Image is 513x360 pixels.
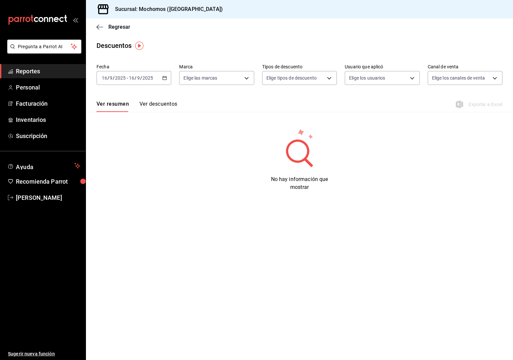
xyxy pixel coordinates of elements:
span: Reportes [16,67,80,76]
a: Pregunta a Parrot AI [5,48,81,55]
span: / [113,75,115,81]
span: No hay información que mostrar [271,176,328,190]
label: Usuario que aplicó [345,64,419,69]
button: Ver resumen [97,101,129,112]
span: Recomienda Parrot [16,177,80,186]
button: Ver descuentos [139,101,177,112]
button: Pregunta a Parrot AI [7,40,81,54]
button: Regresar [97,24,130,30]
span: Elige los canales de venta [432,75,485,81]
span: Elige tipos de descuento [266,75,317,81]
label: Fecha [97,64,171,69]
div: Descuentos [97,41,132,51]
span: Pregunta a Parrot AI [18,43,71,50]
input: -- [129,75,135,81]
input: -- [137,75,140,81]
input: -- [101,75,107,81]
div: navigation tabs [97,101,177,112]
span: Elige los usuarios [349,75,385,81]
input: ---- [142,75,153,81]
span: Ayuda [16,162,72,170]
span: Facturación [16,99,80,108]
span: Regresar [108,24,130,30]
span: / [135,75,137,81]
span: Inventarios [16,115,80,124]
span: / [107,75,109,81]
span: Personal [16,83,80,92]
h3: Sucursal: Mochomos ([GEOGRAPHIC_DATA]) [110,5,223,13]
img: Tooltip marker [135,42,143,50]
span: - [127,75,128,81]
button: open_drawer_menu [73,17,78,22]
span: / [140,75,142,81]
span: [PERSON_NAME] [16,193,80,202]
label: Tipos de descuento [262,64,337,69]
span: Elige las marcas [183,75,217,81]
label: Canal de venta [428,64,502,69]
label: Marca [179,64,254,69]
input: ---- [115,75,126,81]
span: Sugerir nueva función [8,350,80,357]
span: Suscripción [16,131,80,140]
input: -- [109,75,113,81]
